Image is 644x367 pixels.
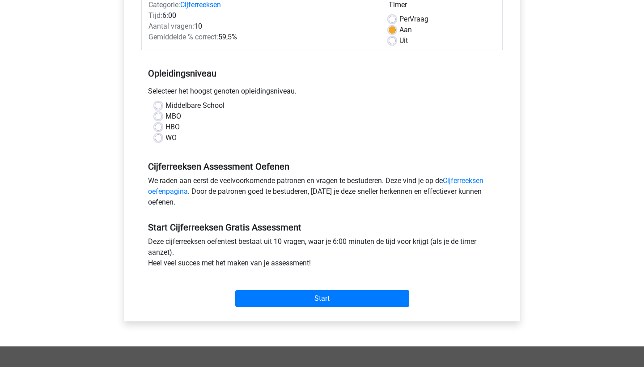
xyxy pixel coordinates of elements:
[141,86,503,100] div: Selecteer het hoogst genoten opleidingsniveau.
[165,122,180,132] label: HBO
[180,0,221,9] a: Cijferreeksen
[142,10,382,21] div: 6:00
[141,175,503,211] div: We raden aan eerst de veelvoorkomende patronen en vragen te bestuderen. Deze vind je op de . Door...
[235,290,409,307] input: Start
[148,0,180,9] span: Categorie:
[148,22,194,30] span: Aantal vragen:
[399,14,428,25] label: Vraag
[148,11,162,20] span: Tijd:
[165,132,177,143] label: WO
[399,15,410,23] span: Per
[141,236,503,272] div: Deze cijferreeksen oefentest bestaat uit 10 vragen, waar je 6:00 minuten de tijd voor krijgt (als...
[165,111,181,122] label: MBO
[399,35,408,46] label: Uit
[165,100,225,111] label: Middelbare School
[148,33,218,41] span: Gemiddelde % correct:
[142,21,382,32] div: 10
[148,64,496,82] h5: Opleidingsniveau
[148,222,496,233] h5: Start Cijferreeksen Gratis Assessment
[399,25,412,35] label: Aan
[148,161,496,172] h5: Cijferreeksen Assessment Oefenen
[142,32,382,43] div: 59,5%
